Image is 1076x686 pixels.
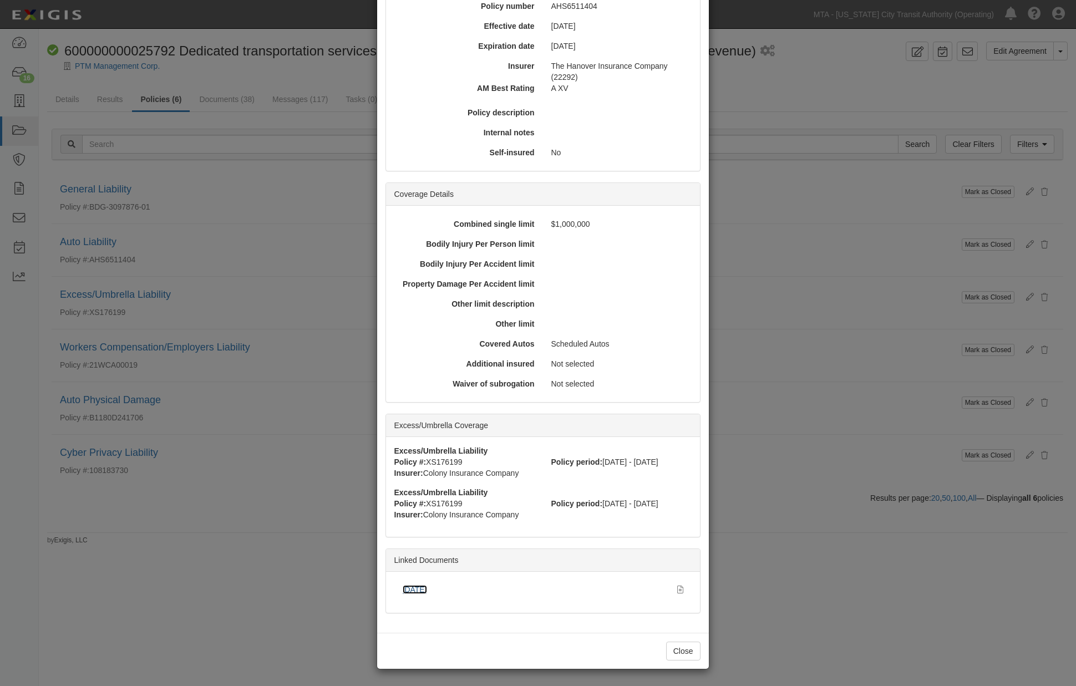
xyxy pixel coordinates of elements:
[386,456,543,468] div: XS176199
[390,40,543,52] div: Expiration date
[386,549,700,572] div: Linked Documents
[390,238,543,250] div: Bodily Injury Per Person limit
[390,258,543,270] div: Bodily Injury Per Accident limit
[390,127,543,138] div: Internal notes
[390,378,543,389] div: Waiver of subrogation
[394,458,427,466] strong: Policy #:
[390,107,543,118] div: Policy description
[390,278,543,289] div: Property Damage Per Accident limit
[394,446,488,455] strong: Excess/Umbrella Liability
[543,456,700,468] div: [DATE] - [DATE]
[543,40,696,52] div: [DATE]
[543,218,696,230] div: $1,000,000
[551,458,603,466] strong: Policy period:
[390,218,543,230] div: Combined single limit
[666,642,701,660] button: Close
[394,469,423,477] strong: Insurer:
[543,358,696,369] div: Not selected
[390,60,543,72] div: Insurer
[386,509,700,520] div: Colony Insurance Company
[386,468,700,479] div: Colony Insurance Company
[390,358,543,369] div: Additional insured
[386,183,700,206] div: Coverage Details
[394,499,427,508] strong: Policy #:
[394,510,423,519] strong: Insurer:
[543,498,700,509] div: [DATE] - [DATE]
[386,414,700,437] div: Excess/Umbrella Coverage
[390,338,543,349] div: Covered Autos
[387,83,543,94] div: AM Best Rating
[551,499,603,508] strong: Policy period:
[403,585,427,594] a: [DATE]
[390,298,543,309] div: Other limit description
[390,147,543,158] div: Self-insured
[543,60,696,83] div: The Hanover Insurance Company (22292)
[386,498,543,509] div: XS176199
[543,338,696,349] div: Scheduled Autos
[543,147,696,158] div: No
[543,83,699,94] div: A XV
[543,378,696,389] div: Not selected
[403,584,669,595] div: 10.01.25
[390,318,543,329] div: Other limit
[394,488,488,497] strong: Excess/Umbrella Liability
